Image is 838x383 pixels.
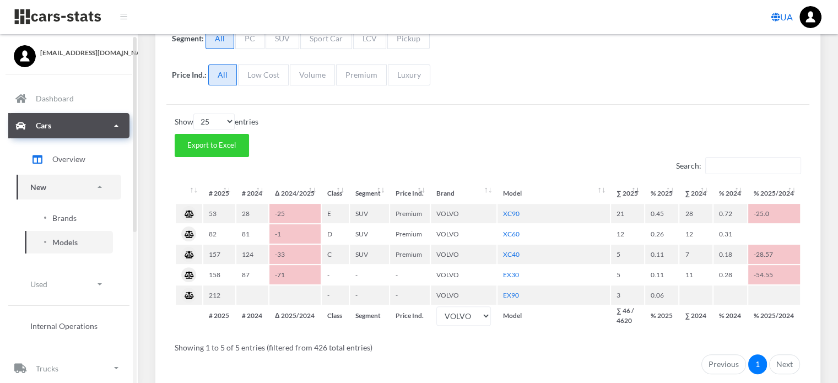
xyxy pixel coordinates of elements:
td: 0.26 [645,224,679,244]
td: -28.57 [748,245,800,264]
a: [EMAIL_ADDRESS][DOMAIN_NAME] [14,45,124,58]
th: # 2024 [236,306,268,326]
th: Model: activate to sort column ascending [498,184,610,203]
td: - [390,285,429,305]
td: VOLVO [431,245,496,264]
span: Brands [52,212,77,224]
td: VOLVO [431,265,496,284]
span: PC [235,28,264,49]
p: Trucks [36,362,58,375]
td: Premium [390,224,429,244]
td: SUV [350,204,390,223]
th: Δ 2025/2024 [269,306,321,326]
td: 28 [679,204,712,223]
select: Showentries [193,114,235,130]
label: Price Ind.: [172,69,207,80]
label: Segment: [172,33,204,44]
td: D [322,224,349,244]
th: %&nbsp;2024: activate to sort column ascending [713,184,747,203]
span: Volume [290,64,335,85]
td: VOLVO [431,224,496,244]
td: 212 [203,285,235,305]
th: ∑&nbsp;2025: activate to sort column ascending [611,184,644,203]
th: %&nbsp;2025/2024: activate to sort column ascending [748,184,800,203]
td: 0.28 [713,265,747,284]
span: Pickup [387,28,430,49]
td: 11 [679,265,712,284]
th: % 2025/2024 [748,306,800,326]
td: 53 [203,204,235,223]
td: 21 [611,204,644,223]
td: -71 [269,265,321,284]
input: Search: [705,157,801,174]
td: 0.72 [713,204,747,223]
th: Price Ind.: activate to sort column ascending [390,184,429,203]
td: 0.06 [645,285,679,305]
th: %&nbsp;2025: activate to sort column ascending [645,184,679,203]
span: Models [52,236,78,248]
a: XC90 [503,209,520,218]
a: Internal Operations [17,315,121,337]
a: UA [767,6,797,28]
td: 158 [203,265,235,284]
label: Show entries [175,114,258,130]
td: 3 [611,285,644,305]
td: 87 [236,265,268,284]
p: New [30,180,46,194]
a: Used [17,272,121,296]
td: 0.31 [713,224,747,244]
td: - [350,285,390,305]
th: Class: activate to sort column ascending [322,184,349,203]
th: #&nbsp;2024 : activate to sort column ascending [236,184,268,203]
td: VOLVO [431,285,496,305]
th: : activate to sort column ascending [176,184,202,203]
span: Low Cost [238,64,289,85]
td: SUV [350,224,390,244]
td: 0.45 [645,204,679,223]
td: E [322,204,349,223]
td: VOLVO [431,204,496,223]
span: All [208,64,237,85]
td: 0.18 [713,245,747,264]
span: Luxury [388,64,430,85]
th: Δ&nbsp;2024/2025: activate to sort column ascending [269,184,321,203]
div: Showing 1 to 5 of 5 entries (filtered from 426 total entries) [175,335,801,353]
td: 5 [611,245,644,264]
td: - [322,265,349,284]
th: % 2025 [645,306,679,326]
td: - [322,285,349,305]
p: Cars [36,118,51,132]
td: 0.11 [645,265,679,284]
th: ∑ 2024 [679,306,712,326]
th: % 2024 [713,306,747,326]
span: [EMAIL_ADDRESS][DOMAIN_NAME] [40,48,124,58]
p: Dashboard [36,91,74,105]
img: ... [799,6,821,28]
th: Class [322,306,349,326]
a: Dashboard [8,86,129,111]
th: Brand: activate to sort column ascending [431,184,496,203]
a: Brands [25,207,113,229]
span: LCV [353,28,386,49]
td: C [322,245,349,264]
td: -25 [269,204,321,223]
td: - [390,265,429,284]
td: 81 [236,224,268,244]
th: ∑&nbsp;2024: activate to sort column ascending [679,184,712,203]
a: Trucks [8,355,129,381]
td: 12 [679,224,712,244]
td: Premium [390,204,429,223]
a: New [17,175,121,199]
span: Premium [336,64,387,85]
td: 82 [203,224,235,244]
th: ∑ 46 / 4620 [611,306,644,326]
td: 7 [679,245,712,264]
td: Premium [390,245,429,264]
td: -33 [269,245,321,264]
span: Internal Operations [30,320,98,332]
th: #&nbsp;2025 : activate to sort column ascending [203,184,235,203]
td: 0.11 [645,245,679,264]
td: 12 [611,224,644,244]
th: Model [498,306,610,326]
